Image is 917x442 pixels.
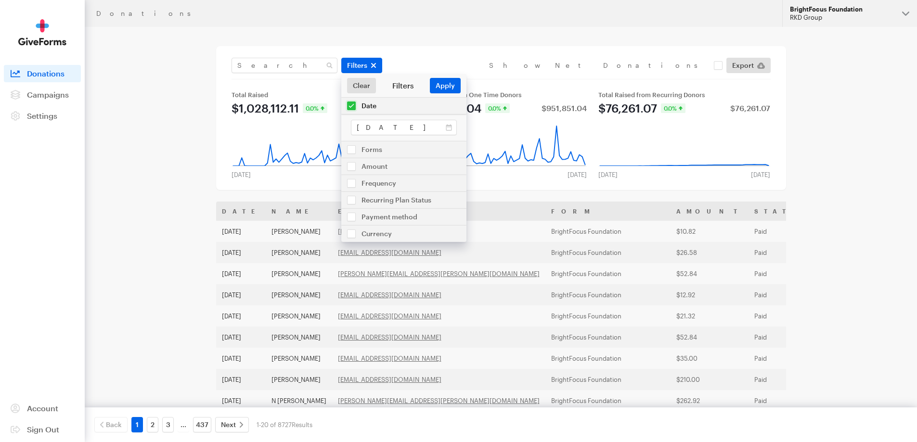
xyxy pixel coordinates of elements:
a: Campaigns [4,86,81,103]
button: Apply [430,78,461,93]
td: $52.84 [671,263,749,284]
span: Filters [347,60,367,71]
td: BrightFocus Foundation [545,263,671,284]
button: Filters [341,58,382,73]
div: RKD Group [790,13,894,22]
a: [PERSON_NAME][EMAIL_ADDRESS][PERSON_NAME][DOMAIN_NAME] [338,270,540,278]
a: Settings [4,107,81,125]
td: Paid [749,327,819,348]
td: $26.58 [671,242,749,263]
div: [DATE] [226,171,257,178]
div: 1-20 of 8727 [257,417,312,432]
td: [DATE] [216,305,266,327]
td: [PERSON_NAME] [266,369,332,390]
td: Paid [749,369,819,390]
td: [DATE] [216,263,266,284]
td: Paid [749,221,819,242]
td: [DATE] [216,284,266,305]
a: Clear [347,78,376,93]
td: [DATE] [216,348,266,369]
a: [EMAIL_ADDRESS][DOMAIN_NAME] [338,227,441,235]
td: $21.32 [671,305,749,327]
th: Email [332,202,545,221]
td: $35.00 [671,348,749,369]
td: Paid [749,242,819,263]
td: [PERSON_NAME] [266,348,332,369]
td: $10.82 [671,221,749,242]
div: Filters [376,81,430,90]
td: BrightFocus Foundation [545,327,671,348]
td: Paid [749,284,819,305]
td: BrightFocus Foundation [545,369,671,390]
div: $76,261.07 [730,104,770,112]
div: [DATE] [593,171,623,178]
div: $951,851.04 [542,104,587,112]
td: [PERSON_NAME] [266,242,332,263]
td: [PERSON_NAME] [266,305,332,327]
span: Settings [27,111,57,120]
a: Next [215,417,249,432]
td: [PERSON_NAME] [266,327,332,348]
img: GiveForms [18,19,66,46]
span: Campaigns [27,90,69,99]
div: 0.0% [303,103,327,113]
td: Paid [749,305,819,327]
span: Export [732,60,754,71]
a: Export [726,58,771,73]
a: Account [4,400,81,417]
td: [DATE] [216,327,266,348]
td: Paid [749,263,819,284]
input: Search Name & Email [232,58,337,73]
td: [DATE] [216,369,266,390]
div: 0.0% [485,103,510,113]
div: $1,028,112.11 [232,102,299,114]
div: 0.0% [661,103,685,113]
div: BrightFocus Foundation [790,5,894,13]
span: Results [292,421,312,429]
a: Sign Out [4,421,81,438]
th: Form [545,202,671,221]
td: [PERSON_NAME] [266,284,332,305]
div: Total Raised from One Time Donors [415,91,587,99]
td: BrightFocus Foundation [545,242,671,263]
td: BrightFocus Foundation [545,221,671,242]
span: Sign Out [27,425,59,434]
a: 437 [193,417,211,432]
div: Total Raised [232,91,403,99]
a: [EMAIL_ADDRESS][DOMAIN_NAME] [338,249,441,256]
th: Amount [671,202,749,221]
td: [DATE] [216,390,266,411]
td: N [PERSON_NAME] [266,390,332,411]
td: $12.92 [671,284,749,305]
td: Paid [749,390,819,411]
td: [DATE] [216,221,266,242]
th: Status [749,202,819,221]
a: Donations [4,65,81,82]
a: 2 [147,417,158,432]
span: Account [27,404,58,413]
a: [EMAIL_ADDRESS][DOMAIN_NAME] [338,376,441,383]
div: [DATE] [562,171,593,178]
td: BrightFocus Foundation [545,348,671,369]
td: [PERSON_NAME] [266,263,332,284]
td: BrightFocus Foundation [545,305,671,327]
a: [EMAIL_ADDRESS][DOMAIN_NAME] [338,333,441,341]
th: Date [216,202,266,221]
th: Name [266,202,332,221]
td: [PERSON_NAME] [266,221,332,242]
a: [PERSON_NAME][EMAIL_ADDRESS][PERSON_NAME][DOMAIN_NAME] [338,397,540,404]
td: Paid [749,348,819,369]
div: Total Raised from Recurring Donors [598,91,770,99]
td: BrightFocus Foundation [545,390,671,411]
td: [DATE] [216,242,266,263]
a: [EMAIL_ADDRESS][DOMAIN_NAME] [338,291,441,299]
td: $262.92 [671,390,749,411]
a: 3 [162,417,174,432]
div: $76,261.07 [598,102,657,114]
a: [EMAIL_ADDRESS][DOMAIN_NAME] [338,312,441,320]
span: Donations [27,69,65,78]
td: BrightFocus Foundation [545,284,671,305]
div: [DATE] [745,171,776,178]
td: $210.00 [671,369,749,390]
a: [EMAIL_ADDRESS][DOMAIN_NAME] [338,354,441,362]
